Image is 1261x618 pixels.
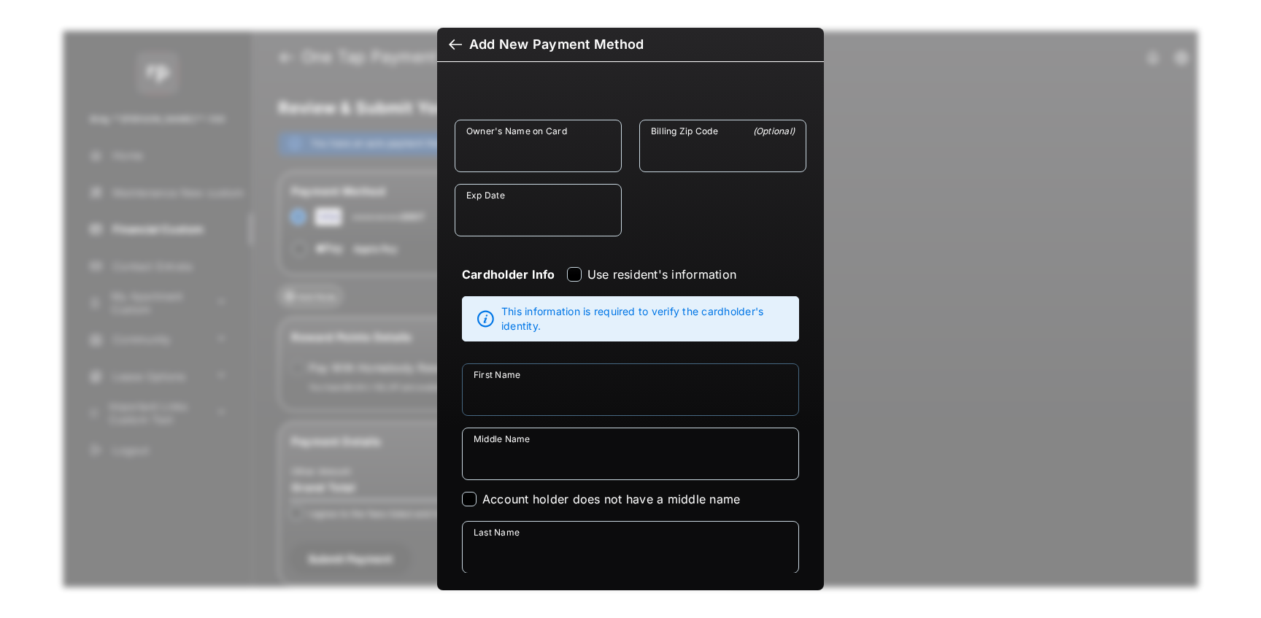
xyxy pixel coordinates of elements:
[462,267,555,308] strong: Cardholder Info
[482,492,740,506] label: Account holder does not have a middle name
[469,36,644,53] div: Add New Payment Method
[501,304,791,333] span: This information is required to verify the cardholder's identity.
[455,55,806,120] iframe: Credit card field
[587,267,736,282] label: Use resident's information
